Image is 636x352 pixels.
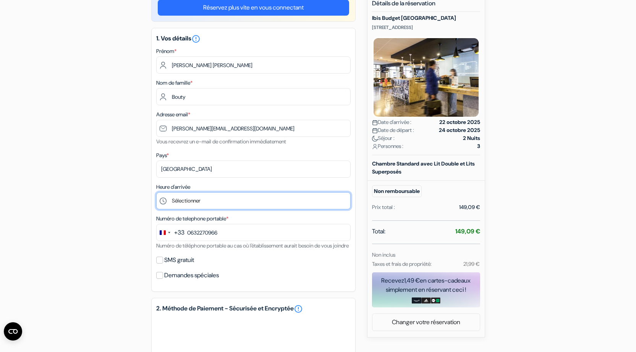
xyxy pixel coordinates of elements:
[191,34,201,42] a: error_outline
[463,260,480,267] small: 21,99 €
[4,322,22,341] button: Ouvrir le widget CMP
[164,255,194,265] label: SMS gratuit
[156,242,349,249] small: Numéro de téléphone portable au cas où l'établissement aurait besoin de vous joindre
[372,126,414,134] span: Date de départ :
[372,276,480,294] div: Recevez en cartes-cadeaux simplement en réservant ceci !
[404,276,420,284] span: 1,49 €
[156,120,351,137] input: Entrer adresse e-mail
[156,47,176,55] label: Prénom
[156,56,351,74] input: Entrez votre prénom
[157,224,184,241] button: Change country, selected France (+33)
[156,304,351,313] h5: 2. Méthode de Paiement - Sécurisée et Encryptée
[156,224,351,241] input: 6 12 34 56 78
[156,215,228,223] label: Numéro de telephone portable
[421,297,431,304] img: adidas-card.png
[372,15,480,21] h5: Ibis Budget [GEOGRAPHIC_DATA]
[372,136,378,141] img: moon.svg
[372,315,480,329] a: Changer votre réservation
[372,227,385,236] span: Total:
[372,24,480,31] p: [STREET_ADDRESS]
[439,118,480,126] strong: 22 octobre 2025
[156,79,193,87] label: Nom de famille
[156,138,286,145] small: Vous recevrez un e-mail de confirmation immédiatement
[372,142,403,150] span: Personnes :
[455,227,480,235] strong: 149,09 €
[156,34,351,43] h5: 1. Vos détails
[294,304,303,313] a: error_outline
[156,183,190,191] label: Heure d'arrivée
[431,297,440,304] img: uber-uber-eats-card.png
[191,34,201,43] i: error_outline
[156,88,351,105] input: Entrer le nom de famille
[372,144,378,149] img: user_icon.svg
[156,111,190,119] label: Adresse email
[372,260,432,267] small: Taxes et frais de propriété:
[412,297,421,304] img: amazon-card-no-text.png
[459,203,480,211] div: 149,09 €
[372,160,475,175] b: Chambre Standard avec Lit Double et Lits Superposés
[372,118,411,126] span: Date d'arrivée :
[439,126,480,134] strong: 24 octobre 2025
[372,128,378,133] img: calendar.svg
[463,134,480,142] strong: 2 Nuits
[372,185,422,197] small: Non remboursable
[372,134,395,142] span: Séjour :
[372,251,395,258] small: Non inclus
[174,228,184,237] div: +33
[164,270,219,281] label: Demandes spéciales
[372,203,395,211] div: Prix total :
[156,151,169,159] label: Pays
[372,120,378,125] img: calendar.svg
[477,142,480,150] strong: 3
